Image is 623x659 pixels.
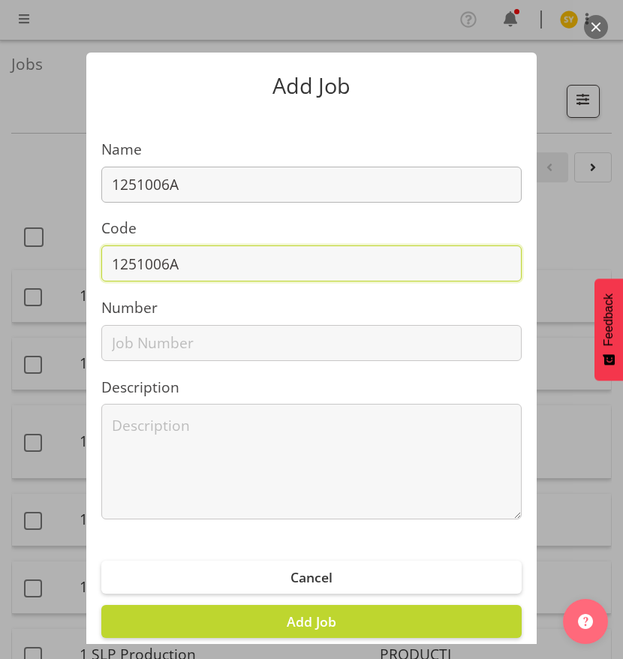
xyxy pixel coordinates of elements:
[287,612,336,630] span: Add Job
[101,167,522,203] input: Job Name
[578,614,593,629] img: help-xxl-2.png
[101,561,522,594] button: Cancel
[101,245,522,281] input: Job Code
[290,568,333,586] span: Cancel
[101,139,522,161] label: Name
[594,278,623,381] button: Feedback - Show survey
[101,325,522,361] input: Job Number
[101,605,522,638] button: Add Job
[101,218,522,239] label: Code
[101,377,522,399] label: Description
[602,293,615,346] span: Feedback
[101,297,522,319] label: Number
[101,75,522,97] p: Add Job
